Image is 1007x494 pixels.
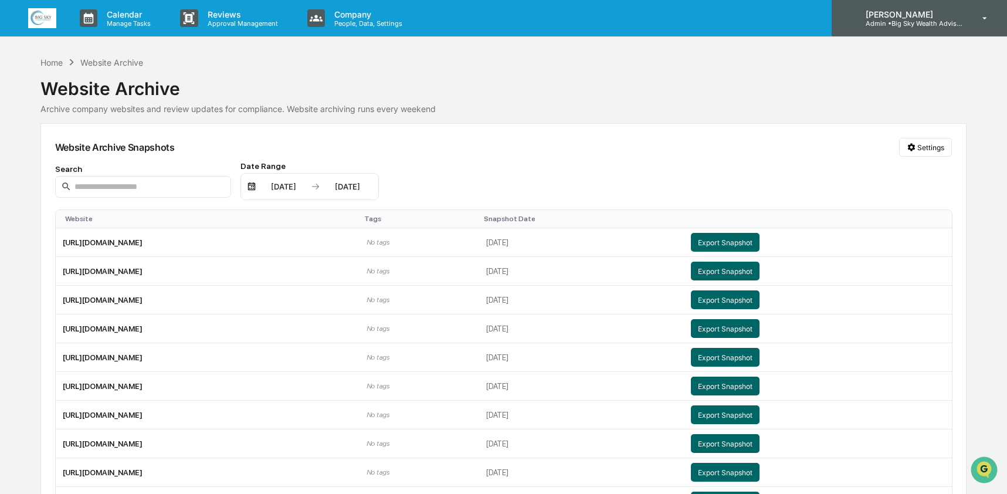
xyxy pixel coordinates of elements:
td: [DATE] [479,257,684,286]
div: [DATE] [323,182,372,191]
button: Export Snapshot [691,463,760,482]
p: Manage Tasks [97,19,157,28]
div: Date Range [240,161,379,171]
td: [DATE] [479,458,684,487]
td: [URL][DOMAIN_NAME] [56,314,360,343]
span: No tags [366,296,389,304]
td: [URL][DOMAIN_NAME] [56,343,360,372]
span: No tags [366,238,389,246]
td: [URL][DOMAIN_NAME] [56,372,360,401]
div: Home [40,57,63,67]
td: [URL][DOMAIN_NAME] [56,458,360,487]
td: [DATE] [479,429,684,458]
div: [DATE] [259,182,308,191]
span: No tags [366,439,389,448]
td: [DATE] [479,401,684,429]
div: 🔎 [12,171,21,181]
div: 🖐️ [12,149,21,158]
div: Website Archive Snapshots [55,141,175,153]
button: Export Snapshot [691,434,760,453]
div: 🗄️ [85,149,94,158]
div: Start new chat [40,90,192,101]
span: No tags [366,324,389,333]
div: Search [55,164,231,174]
div: Website Archive [40,69,967,99]
p: Calendar [97,9,157,19]
p: Admin • Big Sky Wealth Advisors [856,19,965,28]
button: Export Snapshot [691,319,760,338]
td: [DATE] [479,314,684,343]
p: Company [325,9,408,19]
td: [DATE] [479,286,684,314]
td: [URL][DOMAIN_NAME] [56,286,360,314]
span: Pylon [117,199,142,208]
img: logo [28,8,56,28]
div: We're available if you need us! [40,101,148,111]
td: [URL][DOMAIN_NAME] [56,257,360,286]
td: [URL][DOMAIN_NAME] [56,429,360,458]
img: arrow right [311,182,320,191]
button: Settings [899,138,952,157]
span: No tags [366,353,389,361]
div: Archive company websites and review updates for compliance. Website archiving runs every weekend [40,104,967,114]
span: Preclearance [23,148,76,160]
td: [URL][DOMAIN_NAME] [56,401,360,429]
button: Export Snapshot [691,262,760,280]
span: No tags [366,411,389,419]
p: Reviews [198,9,284,19]
button: Export Snapshot [691,348,760,367]
div: Toggle SortBy [364,215,474,223]
a: 🔎Data Lookup [7,165,79,187]
img: 1746055101610-c473b297-6a78-478c-a979-82029cc54cd1 [12,90,33,111]
span: Data Lookup [23,170,74,182]
p: [PERSON_NAME] [856,9,965,19]
button: Export Snapshot [691,290,760,309]
div: Website Archive [80,57,143,67]
div: Toggle SortBy [484,215,679,223]
button: Export Snapshot [691,377,760,395]
span: No tags [366,267,389,275]
a: 🗄️Attestations [80,143,150,164]
button: Start new chat [199,93,213,107]
button: Export Snapshot [691,405,760,424]
iframe: Open customer support [969,455,1001,487]
div: Toggle SortBy [65,215,355,223]
span: No tags [366,382,389,390]
div: Toggle SortBy [693,215,947,223]
td: [DATE] [479,343,684,372]
span: Attestations [97,148,145,160]
button: Export Snapshot [691,233,760,252]
a: 🖐️Preclearance [7,143,80,164]
span: No tags [366,468,389,476]
td: [URL][DOMAIN_NAME] [56,228,360,257]
img: calendar [247,182,256,191]
p: How can we help? [12,25,213,43]
a: Powered byPylon [83,198,142,208]
p: Approval Management [198,19,284,28]
td: [DATE] [479,228,684,257]
p: People, Data, Settings [325,19,408,28]
td: [DATE] [479,372,684,401]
